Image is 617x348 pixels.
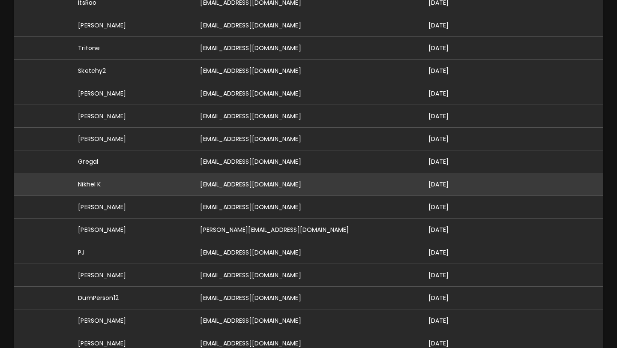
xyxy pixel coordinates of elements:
td: [EMAIL_ADDRESS][DOMAIN_NAME] [193,173,421,196]
td: [DATE] [422,173,473,196]
td: [DATE] [422,60,473,82]
td: [PERSON_NAME] [71,82,193,105]
td: [DATE] [422,309,473,332]
td: [DATE] [422,264,473,287]
td: Gregal [71,150,193,173]
td: DumPerson12 [71,287,193,309]
td: [EMAIL_ADDRESS][DOMAIN_NAME] [193,105,421,128]
td: [EMAIL_ADDRESS][DOMAIN_NAME] [193,150,421,173]
td: [EMAIL_ADDRESS][DOMAIN_NAME] [193,241,421,264]
td: [DATE] [422,14,473,37]
td: [PERSON_NAME] [71,219,193,241]
td: [PERSON_NAME] [71,105,193,128]
td: [DATE] [422,128,473,150]
td: [PERSON_NAME] [71,264,193,287]
td: [PERSON_NAME][EMAIL_ADDRESS][DOMAIN_NAME] [193,219,421,241]
td: [PERSON_NAME] [71,309,193,332]
td: Nikhel K [71,173,193,196]
td: [EMAIL_ADDRESS][DOMAIN_NAME] [193,309,421,332]
td: [PERSON_NAME] [71,196,193,219]
td: [EMAIL_ADDRESS][DOMAIN_NAME] [193,128,421,150]
td: [EMAIL_ADDRESS][DOMAIN_NAME] [193,264,421,287]
td: [PERSON_NAME] [71,14,193,37]
td: [DATE] [422,37,473,60]
td: PJ [71,241,193,264]
td: [DATE] [422,287,473,309]
td: [DATE] [422,82,473,105]
td: [EMAIL_ADDRESS][DOMAIN_NAME] [193,82,421,105]
td: [DATE] [422,196,473,219]
td: [EMAIL_ADDRESS][DOMAIN_NAME] [193,14,421,37]
td: [EMAIL_ADDRESS][DOMAIN_NAME] [193,196,421,219]
td: [EMAIL_ADDRESS][DOMAIN_NAME] [193,287,421,309]
td: [EMAIL_ADDRESS][DOMAIN_NAME] [193,60,421,82]
td: [DATE] [422,150,473,173]
td: Sketchy2 [71,60,193,82]
td: Tritone [71,37,193,60]
td: [DATE] [422,105,473,128]
td: [DATE] [422,219,473,241]
td: [EMAIL_ADDRESS][DOMAIN_NAME] [193,37,421,60]
td: [PERSON_NAME] [71,128,193,150]
td: [DATE] [422,241,473,264]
